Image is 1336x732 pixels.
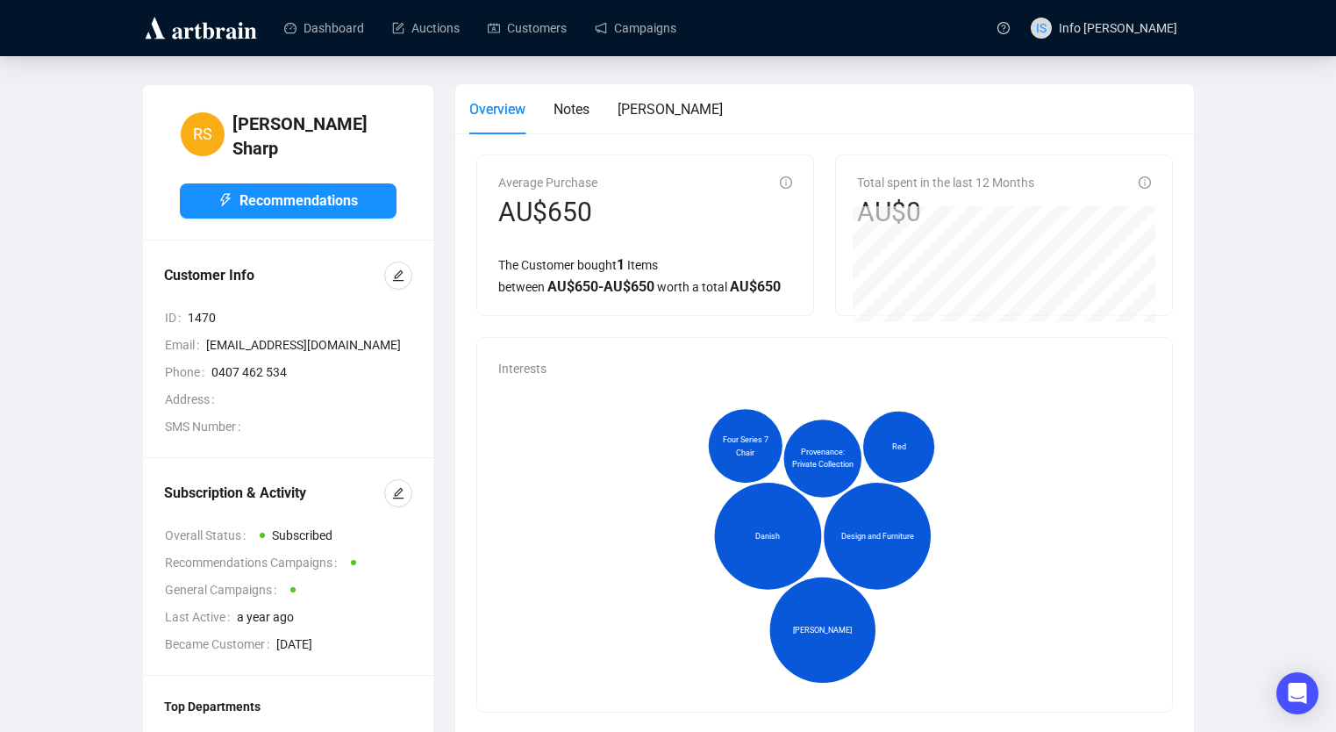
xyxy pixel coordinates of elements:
[164,697,412,716] div: Top Departments
[284,5,364,51] a: Dashboard
[488,5,567,51] a: Customers
[165,335,206,355] span: Email
[498,196,597,229] div: AU$650
[498,362,547,376] span: Interests
[392,487,404,499] span: edit
[142,14,260,42] img: logo
[780,176,792,189] span: info-circle
[237,607,412,627] span: a year ago
[272,528,332,542] span: Subscribed
[617,256,625,273] span: 1
[1059,21,1177,35] span: Info [PERSON_NAME]
[218,193,232,207] span: thunderbolt
[840,530,913,542] span: Design and Furniture
[165,580,283,599] span: General Campaigns
[206,335,412,355] span: [EMAIL_ADDRESS][DOMAIN_NAME]
[716,434,775,458] span: Four Series 7 Chair
[498,176,597,190] span: Average Purchase
[232,111,397,161] h4: [PERSON_NAME] Sharp
[857,176,1034,190] span: Total spent in the last 12 Months
[165,417,247,436] span: SMS Number
[498,254,792,298] div: The Customer bought Items between worth a total
[165,526,253,545] span: Overall Status
[188,308,412,327] span: 1470
[164,265,384,286] div: Customer Info
[997,22,1010,34] span: question-circle
[165,553,344,572] span: Recommendations Campaigns
[1276,672,1318,714] div: Open Intercom Messenger
[165,390,221,409] span: Address
[891,441,905,453] span: Red
[554,101,589,118] span: Notes
[164,483,384,504] div: Subscription & Activity
[469,101,525,118] span: Overview
[276,635,412,654] span: [DATE]
[165,635,276,654] span: Became Customer
[211,362,412,382] span: 0407 462 534
[392,269,404,282] span: edit
[193,122,212,147] span: RS
[165,607,237,627] span: Last Active
[618,101,723,118] span: [PERSON_NAME]
[791,447,854,471] span: Provenance: Private Collection
[392,5,460,51] a: Auctions
[165,308,188,327] span: ID
[1036,18,1047,38] span: IS
[547,278,654,295] span: AU$ 650 - AU$ 650
[755,530,780,542] span: Danish
[595,5,676,51] a: Campaigns
[165,362,211,382] span: Phone
[857,196,1034,229] div: AU$0
[793,624,852,636] span: [PERSON_NAME]
[730,278,781,295] span: AU$ 650
[239,190,358,212] span: Recommendations
[180,183,397,219] button: Recommendations
[1139,176,1151,189] span: info-circle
